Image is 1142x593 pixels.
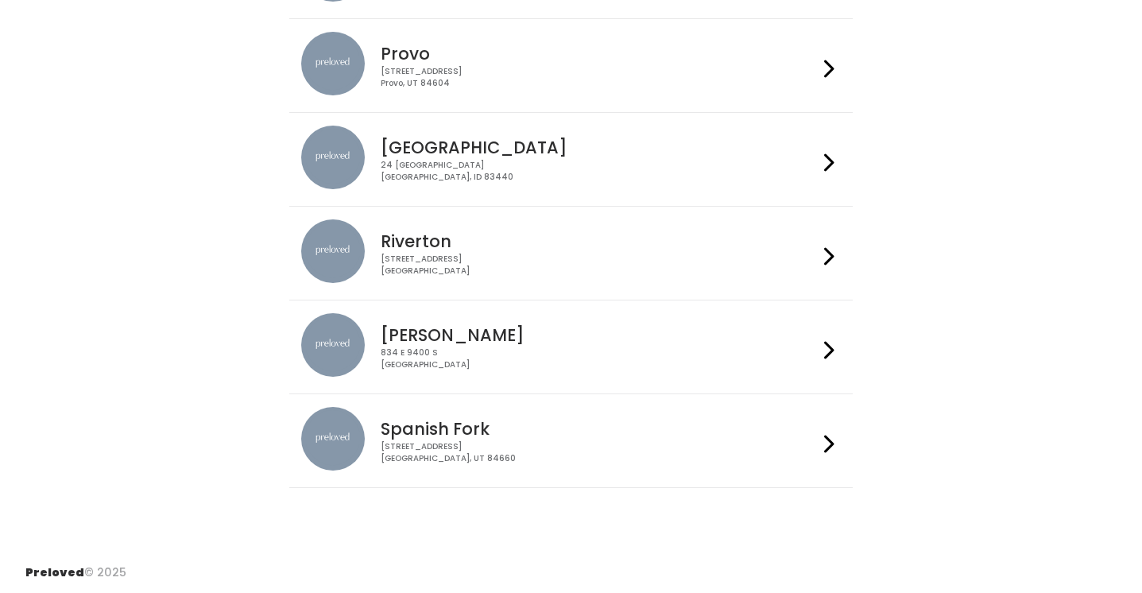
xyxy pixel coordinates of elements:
[301,126,841,193] a: preloved location [GEOGRAPHIC_DATA] 24 [GEOGRAPHIC_DATA][GEOGRAPHIC_DATA], ID 83440
[25,564,84,580] span: Preloved
[381,420,818,438] h4: Spanish Fork
[381,441,818,464] div: [STREET_ADDRESS] [GEOGRAPHIC_DATA], UT 84660
[301,126,365,189] img: preloved location
[381,66,818,89] div: [STREET_ADDRESS] Provo, UT 84604
[381,138,818,157] h4: [GEOGRAPHIC_DATA]
[381,45,818,63] h4: Provo
[301,32,841,99] a: preloved location Provo [STREET_ADDRESS]Provo, UT 84604
[25,552,126,581] div: © 2025
[301,32,365,95] img: preloved location
[381,232,818,250] h4: Riverton
[301,219,841,287] a: preloved location Riverton [STREET_ADDRESS][GEOGRAPHIC_DATA]
[301,219,365,283] img: preloved location
[301,313,365,377] img: preloved location
[301,313,841,381] a: preloved location [PERSON_NAME] 834 E 9400 S[GEOGRAPHIC_DATA]
[381,326,818,344] h4: [PERSON_NAME]
[301,407,365,471] img: preloved location
[301,407,841,475] a: preloved location Spanish Fork [STREET_ADDRESS][GEOGRAPHIC_DATA], UT 84660
[381,160,818,183] div: 24 [GEOGRAPHIC_DATA] [GEOGRAPHIC_DATA], ID 83440
[381,347,818,370] div: 834 E 9400 S [GEOGRAPHIC_DATA]
[381,254,818,277] div: [STREET_ADDRESS] [GEOGRAPHIC_DATA]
